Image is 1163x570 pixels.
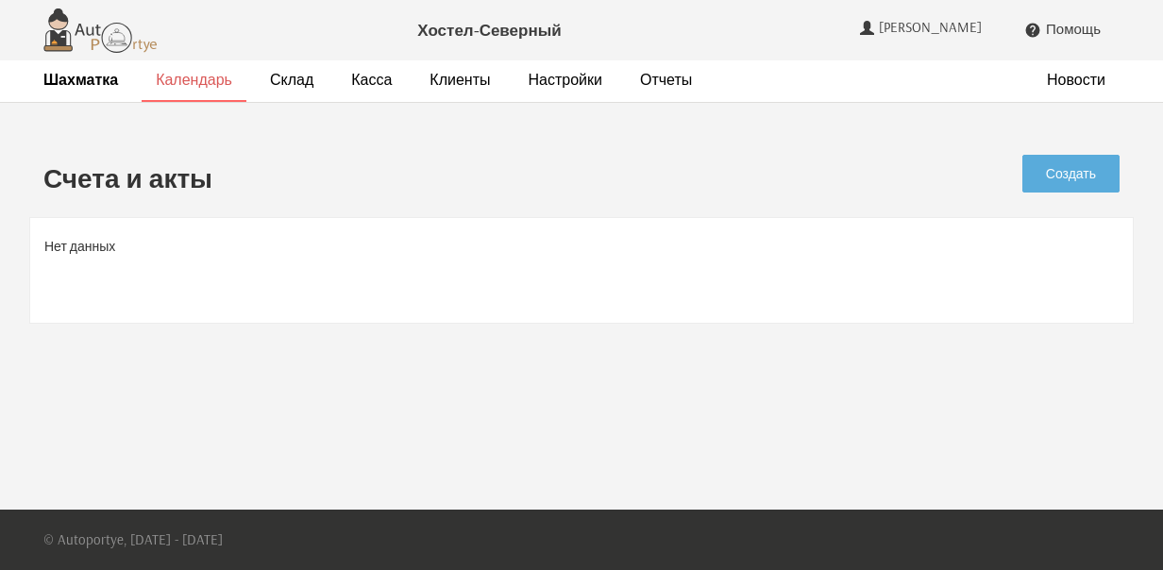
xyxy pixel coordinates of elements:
span: [PERSON_NAME] [879,19,986,36]
a: Настройки [529,70,602,90]
i:  [1024,22,1041,39]
a: Отчеты [640,70,692,90]
a: Клиенты [430,70,490,90]
h2: Счета и акты [43,164,844,193]
a: Создать [1022,155,1120,193]
a: Склад [270,70,313,90]
strong: Шахматка [43,70,118,89]
a: Касса [351,70,392,90]
p: Нет данных [44,237,1119,257]
span: Помощь [1046,21,1101,38]
p: © Autoportye, [DATE] - [DATE] [43,510,223,570]
a: Шахматка [43,70,118,90]
a: Календарь [156,70,232,90]
a: Новости [1047,70,1105,90]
